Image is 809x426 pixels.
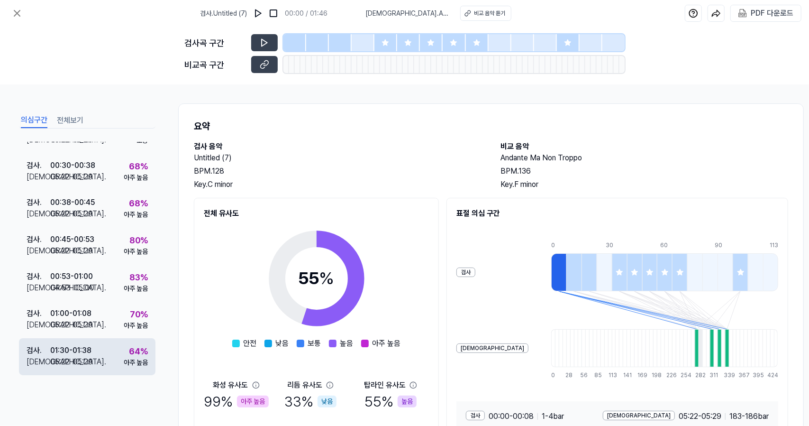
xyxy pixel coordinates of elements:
div: [DEMOGRAPHIC_DATA] . [27,319,50,331]
span: 보통 [308,338,321,349]
div: [DEMOGRAPHIC_DATA] . [27,282,50,294]
div: 60 [661,241,676,250]
div: 28 [565,371,569,380]
div: 00:38 - 00:45 [50,197,95,208]
div: 검사 [456,268,475,277]
div: 01:30 - 01:38 [50,345,91,356]
div: 113 [770,241,778,250]
div: 0 [551,241,566,250]
div: BPM. 136 [500,166,788,177]
img: share [711,9,721,18]
div: 탑라인 유사도 [364,380,406,391]
div: 00:30 - 00:38 [50,160,95,171]
div: 검사 . [27,345,50,356]
div: 검사 . [27,234,50,245]
div: 검사곡 구간 [185,37,245,49]
div: 311 [709,371,713,380]
div: 70 % [130,308,148,321]
div: 00:45 - 00:53 [50,234,94,245]
div: 80 % [129,234,148,247]
h2: 검사 음악 [194,141,482,152]
button: PDF 다운로드 [736,5,795,21]
div: 424 [767,371,778,380]
div: 56 [580,371,584,380]
div: 검사 . [27,271,50,282]
div: BPM. 128 [194,166,482,177]
button: 비교 음악 듣기 [460,6,511,21]
span: 아주 높음 [373,338,401,349]
div: 아주 높음 [124,247,148,257]
div: 33 % [284,391,336,412]
img: PDF Download [738,9,747,18]
div: 아주 높음 [124,358,148,368]
div: 리듬 유사도 [287,380,322,391]
div: 55 % [364,391,417,412]
div: 83 % [129,271,148,284]
div: 아주 높음 [124,210,148,220]
span: % [319,268,335,288]
img: play [254,9,263,18]
div: 367 [738,371,742,380]
div: 226 [666,371,670,380]
div: 비교 음악 듣기 [474,9,505,18]
div: 화성 유사도 [213,380,248,391]
div: 아주 높음 [237,396,269,407]
div: 낮음 [318,396,336,407]
div: 아주 높음 [124,321,148,331]
span: 183 - 186 bar [729,411,769,422]
div: [DEMOGRAPHIC_DATA] . [27,356,50,368]
div: PDF 다운로드 [751,7,793,19]
div: 141 [623,371,627,380]
div: 00:53 - 01:00 [50,271,93,282]
img: help [689,9,698,18]
div: 05:22 - 05:29 [50,319,93,331]
div: 검사 [466,411,485,420]
h2: 전체 유사도 [204,208,429,219]
div: 05:22 - 05:29 [50,245,93,257]
h2: Andante Ma Non Troppo [500,152,788,164]
div: Key. F minor [500,179,788,190]
div: 05:22 - 05:29 [50,356,93,368]
div: 00:00 / 01:46 [285,9,327,19]
div: 169 [637,371,641,380]
div: 04:53 - 05:00 [50,282,94,294]
div: 05:22 - 05:29 [50,208,93,220]
div: 아주 높음 [124,173,148,183]
span: 높음 [340,338,354,349]
div: 05:22 - 05:29 [50,171,93,183]
div: 64 % [129,345,148,358]
span: 00:00 - 00:08 [489,411,534,422]
h2: Untitled (7) [194,152,482,164]
div: 검사 . [27,160,50,171]
div: 339 [724,371,728,380]
div: 검사 . [27,197,50,208]
div: 282 [695,371,699,380]
div: 30 [606,241,621,250]
span: 낮음 [276,338,289,349]
div: 90 [715,241,730,250]
div: 85 [594,371,598,380]
div: 68 % [129,160,148,173]
span: 검사 . Untitled (7) [200,9,247,19]
div: 68 % [129,197,148,210]
div: 검사 . [27,308,50,319]
span: 안전 [244,338,257,349]
img: stop [269,9,278,18]
button: 전체보기 [57,113,83,128]
div: Key. C minor [194,179,482,190]
div: [DEMOGRAPHIC_DATA] . [27,208,50,220]
span: 05:22 - 05:29 [679,411,721,422]
div: 99 % [204,391,269,412]
div: 198 [652,371,656,380]
div: 아주 높음 [124,284,148,294]
span: [DEMOGRAPHIC_DATA] . Andante Ma Non Troppo [365,9,449,19]
div: 55 [299,266,335,291]
div: 254 [681,371,685,380]
span: 1 - 4 bar [542,411,564,422]
div: 비교곡 구간 [185,58,245,71]
h2: 비교 음악 [500,141,788,152]
div: 01:00 - 01:08 [50,308,91,319]
div: 113 [609,371,613,380]
div: [DEMOGRAPHIC_DATA] [456,343,528,353]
